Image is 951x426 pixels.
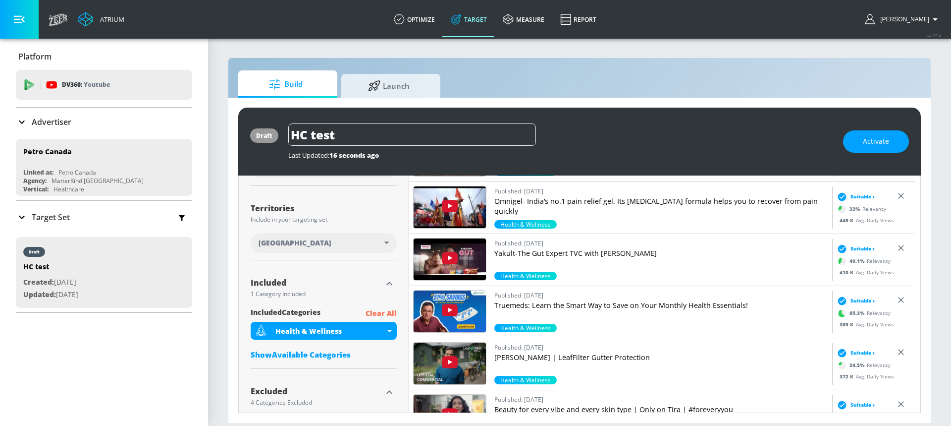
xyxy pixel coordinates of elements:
p: Published: [DATE] [494,238,828,248]
div: Avg. Daily Views [835,372,894,380]
div: Advertiser [16,108,192,136]
div: Included [251,279,382,287]
p: Published: [DATE] [494,342,828,353]
img: 6RpaLV4Sey4 [414,291,486,332]
div: Petro CanadaLinked as:Petro CanadaAgency:MatterKind [GEOGRAPHIC_DATA]Vertical:Healthcare [16,139,192,196]
div: Suitable › [835,400,875,410]
span: Health & Wellness [494,272,557,280]
div: Health & Wellness [251,322,397,340]
p: Truemeds: Learn the Smart Way to Save on Your Monthly Health Essentials! [494,301,828,310]
p: Yakult-The Gut Expert TVC with [PERSON_NAME] [494,248,828,258]
p: Published: [DATE] [494,186,828,196]
div: Relevancy [835,358,891,372]
button: Activate [843,130,909,153]
div: Suitable › [835,243,875,253]
div: MatterKind [GEOGRAPHIC_DATA] [52,177,144,185]
div: Avg. Daily Views [835,320,894,328]
button: [PERSON_NAME] [865,13,941,25]
div: Petro Canada [58,168,96,177]
div: Atrium [96,15,124,24]
div: Target Set [16,201,192,234]
span: Suitable › [850,349,875,357]
span: v 4.25.4 [927,33,941,38]
a: Published: [DATE]Omnigel- India’s no.1 pain relief gel. Its [MEDICAL_DATA] formula helps you to r... [494,186,828,220]
div: 65.3% [494,324,557,332]
p: Published: [DATE] [494,394,828,405]
span: Activate [863,135,889,148]
div: Avg. Daily Views [835,268,894,276]
span: Launch [351,74,426,98]
span: login as: harvir.chahal@zefr.com [876,16,929,23]
span: 33 % [849,205,862,213]
span: Build [248,72,323,96]
p: Advertiser [32,117,71,127]
p: Youtube [84,79,110,90]
span: Health & Wellness [494,376,557,384]
img: Fccb2MXp99k [414,134,486,176]
div: ShowAvailable Categories [251,350,397,360]
div: Relevancy [835,253,891,268]
span: Created: [23,277,54,287]
div: 4 Categories Excluded [251,400,382,406]
p: Clear All [366,307,397,320]
span: 410 K [840,268,856,275]
span: Suitable › [850,193,875,200]
div: 24.5% [494,376,557,384]
a: measure [495,1,552,37]
span: 24.5 % [849,362,867,369]
div: Vertical: [23,185,49,193]
img: 4kd8-ZV7fek [414,186,486,228]
span: included Categories [251,307,320,320]
div: Agency: [23,177,47,185]
div: draft [256,131,272,140]
a: Published: [DATE][PERSON_NAME] | LeafFilter Gutter Protection [494,342,828,376]
span: [GEOGRAPHIC_DATA] [259,238,331,248]
div: Suitable › [835,348,875,358]
div: HC test [23,262,78,276]
div: Platform [16,43,192,70]
p: Platform [18,51,52,62]
div: Include in your targeting set [251,217,397,223]
div: Healthcare [53,185,84,193]
div: draft [29,249,40,254]
div: [GEOGRAPHIC_DATA] [251,233,397,253]
p: [PERSON_NAME] | LeafFilter Gutter Protection [494,353,828,363]
p: Target Set [32,212,70,223]
span: 65.3 % [849,309,867,317]
span: 16 seconds ago [329,151,379,160]
div: 1 Category Included [251,291,382,297]
div: Territories [251,204,397,212]
span: 449 K [840,216,856,223]
div: Last Updated: [288,151,833,160]
div: draftHC testCreated:[DATE]Updated:[DATE] [16,237,192,308]
div: 40.1% [494,272,557,280]
p: Beauty for every vibe and every skin type | Only on Tira | #foreveryyou [494,405,828,415]
span: Health & Wellness [494,220,557,229]
div: Excluded [251,387,382,395]
p: [DATE] [23,289,78,301]
p: Omnigel- India’s no.1 pain relief gel. Its [MEDICAL_DATA] formula helps you to recover from pain ... [494,196,828,216]
a: optimize [386,1,443,37]
p: DV360: [62,79,110,90]
a: Report [552,1,604,37]
span: Health & Wellness [494,324,557,332]
img: GqWBMzW0Tz8 [414,239,486,280]
div: DV360: Youtube [16,70,192,100]
div: Relevancy [835,305,891,320]
span: Suitable › [850,401,875,409]
div: 33.0% [494,220,557,229]
div: Relevancy [835,201,886,216]
div: Avg. Daily Views [835,216,894,224]
div: Relevancy [835,410,891,425]
span: 40.1 % [849,257,867,265]
div: Health & Wellness [275,326,385,336]
span: Suitable › [850,245,875,252]
div: Suitable › [835,191,875,201]
span: 372 K [840,372,856,379]
p: Published: [DATE] [494,290,828,301]
div: Suitable › [835,296,875,305]
span: Health & Wellness [494,168,557,176]
div: Petro Canada [23,147,72,156]
a: Published: [DATE]Truemeds: Learn the Smart Way to Save on Your Monthly Health Essentials! [494,290,828,324]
